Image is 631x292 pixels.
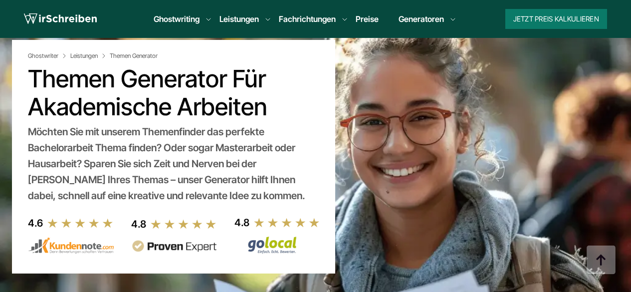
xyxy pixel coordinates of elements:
h1: Themen Generator für akademische Arbeiten [28,65,319,121]
img: button top [586,246,616,276]
img: logo wirschreiben [24,11,97,26]
img: Wirschreiben Bewertungen [234,236,320,254]
div: 4.8 [234,215,249,231]
button: Jetzt Preis kalkulieren [505,9,607,29]
div: 4.8 [131,216,146,232]
img: provenexpert reviews [131,240,217,253]
a: Leistungen [70,52,108,60]
a: Generatoren [399,13,444,25]
div: Möchten Sie mit unserem Themenfinder das perfekte Bachelorarbeit Thema finden? Oder sogar Mastera... [28,124,319,204]
img: stars [47,218,114,229]
a: Ghostwriting [154,13,200,25]
a: Ghostwriter [28,52,68,60]
a: Fachrichtungen [279,13,336,25]
a: Preise [356,14,379,24]
a: Leistungen [219,13,259,25]
img: stars [253,217,320,228]
img: kundennote [28,237,114,254]
div: 4.6 [28,215,43,231]
span: Themen Generator [110,52,158,60]
img: stars [150,219,217,230]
